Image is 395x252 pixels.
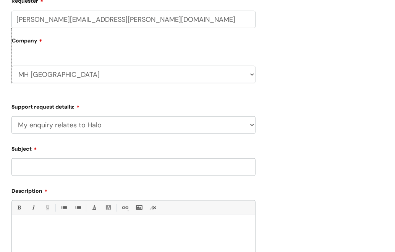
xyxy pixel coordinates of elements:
a: Link [120,203,130,213]
a: Italic (Ctrl-I) [28,203,38,213]
input: Email [11,11,256,28]
a: Insert Image... [134,203,144,213]
a: Font Color [89,203,99,213]
a: Underline(Ctrl-U) [42,203,52,213]
label: Description [11,185,256,194]
a: • Unordered List (Ctrl-Shift-7) [59,203,68,213]
a: Bold (Ctrl-B) [14,203,24,213]
label: Support request details: [11,101,256,110]
a: Back Color [104,203,113,213]
a: 1. Ordered List (Ctrl-Shift-8) [73,203,83,213]
label: Company [12,35,256,52]
a: Remove formatting (Ctrl-\) [148,203,158,213]
label: Subject [11,143,256,152]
